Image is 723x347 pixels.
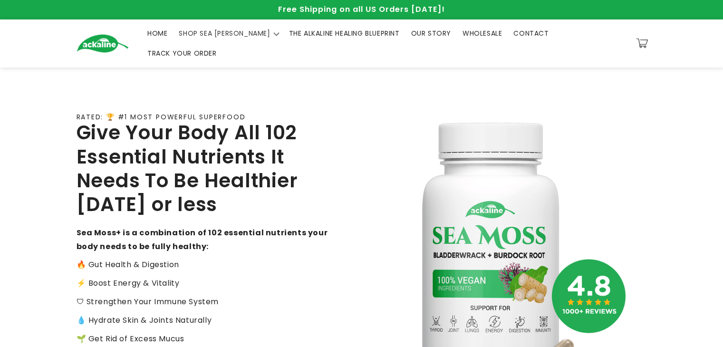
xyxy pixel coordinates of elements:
span: WHOLESALE [463,29,502,38]
span: THE ALKALINE HEALING BLUEPRINT [289,29,400,38]
span: Free Shipping on all US Orders [DATE]! [278,4,445,15]
img: Ackaline [77,34,129,53]
a: CONTACT [508,23,554,43]
a: OUR STORY [405,23,457,43]
summary: SHOP SEA [PERSON_NAME] [173,23,283,43]
span: TRACK YOUR ORDER [147,49,217,58]
a: TRACK YOUR ORDER [142,43,222,63]
span: HOME [147,29,167,38]
a: THE ALKALINE HEALING BLUEPRINT [283,23,405,43]
h2: Give Your Body All 102 Essential Nutrients It Needs To Be Healthier [DATE] or less [77,121,328,217]
p: 🔥 Gut Health & Digestion [77,258,328,272]
p: 🛡 Strengthen Your Immune System [77,295,328,309]
p: 💧 Hydrate Skin & Joints Naturally [77,314,328,328]
a: WHOLESALE [457,23,508,43]
span: CONTACT [513,29,549,38]
span: SHOP SEA [PERSON_NAME] [179,29,270,38]
p: RATED: 🏆 #1 MOST POWERFUL SUPERFOOD [77,113,246,121]
span: OUR STORY [411,29,451,38]
p: 🌱 Get Rid of Excess Mucus [77,332,328,346]
a: HOME [142,23,173,43]
p: ⚡️ Boost Energy & Vitality [77,277,328,290]
strong: Sea Moss+ is a combination of 102 essential nutrients your body needs to be fully healthy: [77,227,328,252]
